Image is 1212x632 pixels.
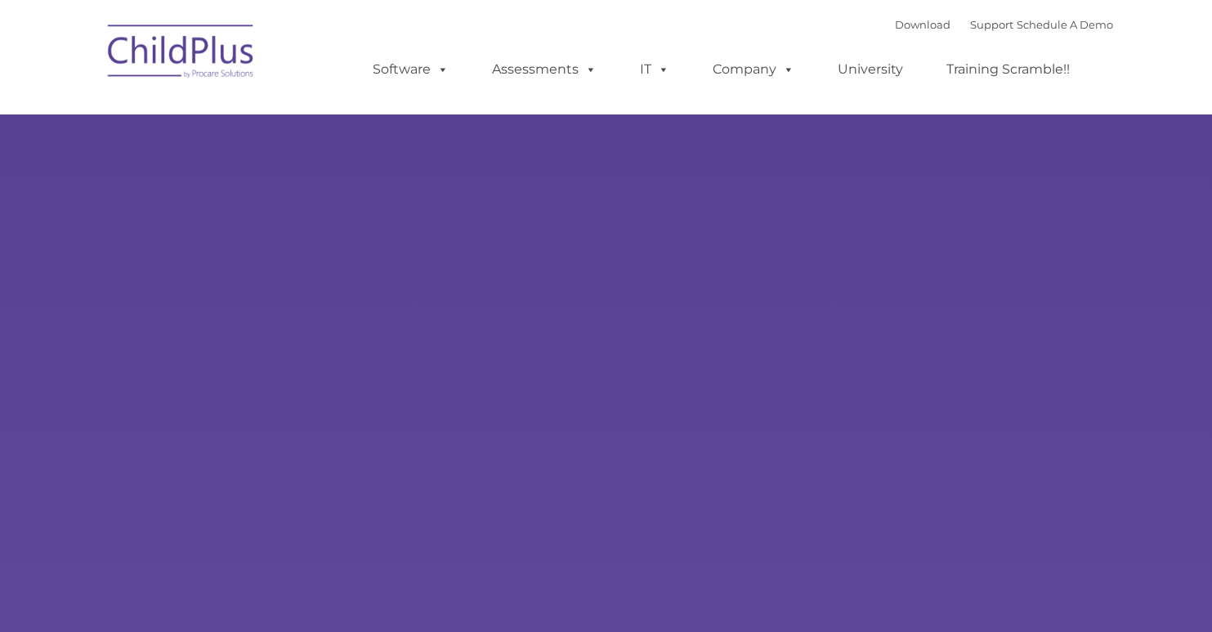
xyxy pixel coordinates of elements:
a: Support [970,18,1013,31]
a: Schedule A Demo [1017,18,1113,31]
a: Training Scramble!! [930,53,1086,86]
img: ChildPlus by Procare Solutions [100,13,263,95]
a: Company [696,53,811,86]
a: Assessments [476,53,613,86]
a: University [821,53,919,86]
a: Download [895,18,950,31]
font: | [895,18,1113,31]
a: Software [356,53,465,86]
a: IT [624,53,686,86]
